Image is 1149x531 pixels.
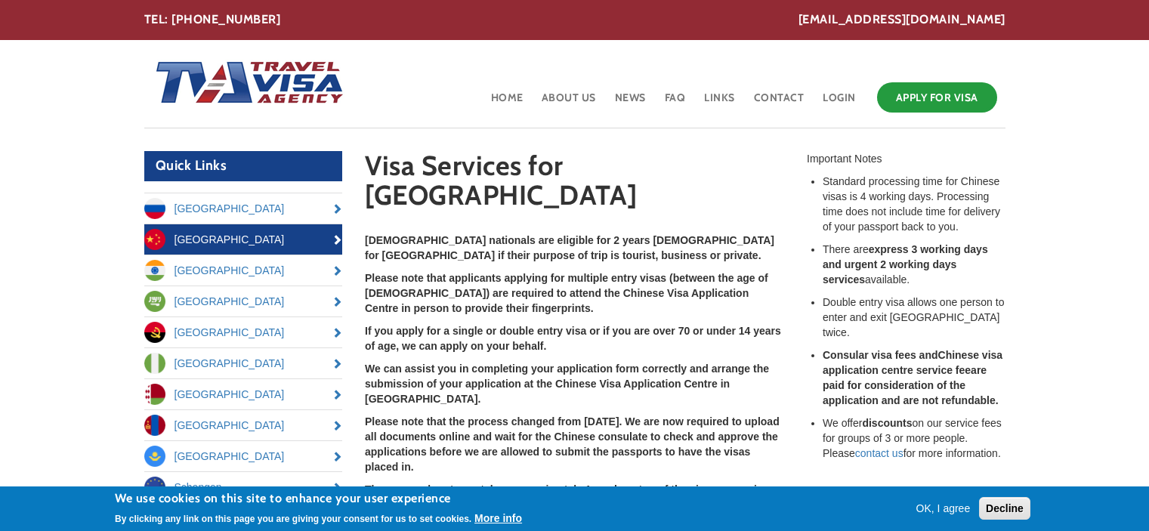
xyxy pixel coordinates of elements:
strong: If you apply for a single or double entry visa or if you are over 70 or under 14 years of age, we... [365,325,781,352]
strong: are paid for consideration of the application and are not refundable. [823,364,999,406]
img: Home [144,46,345,122]
strong: Please note that the process changed from [DATE]. We are now required to upload all documents onl... [365,415,780,473]
strong: The approval part now takes approximately 1 week on top of the visa processing time. [365,483,770,511]
a: [GEOGRAPHIC_DATA] [144,224,343,255]
div: TEL: [PHONE_NUMBER] [144,11,1005,29]
button: More info [474,511,522,526]
a: [GEOGRAPHIC_DATA] [144,286,343,316]
div: Important Notes [807,151,1005,166]
a: [GEOGRAPHIC_DATA] [144,348,343,378]
button: OK, I agree [910,501,977,516]
h1: Visa Services for [GEOGRAPHIC_DATA] [365,151,784,218]
a: Contact [752,79,806,128]
a: Apply for Visa [877,82,997,113]
a: [GEOGRAPHIC_DATA] [144,255,343,286]
a: Schengen [144,472,343,502]
a: News [613,79,647,128]
strong: Chinese visa application centre service fee [823,349,1002,376]
strong: express 3 working days and urgent 2 working days services [823,243,988,286]
a: [EMAIL_ADDRESS][DOMAIN_NAME] [798,11,1005,29]
a: [GEOGRAPHIC_DATA] [144,193,343,224]
strong: discounts [862,417,912,429]
a: Login [821,79,857,128]
a: [GEOGRAPHIC_DATA] [144,441,343,471]
a: contact us [855,447,903,459]
li: Standard processing time for Chinese visas is 4 working days. Processing time does not include ti... [823,174,1005,234]
p: By clicking any link on this page you are giving your consent for us to set cookies. [115,514,471,524]
strong: [DEMOGRAPHIC_DATA] nationals are eligible for 2 years [DEMOGRAPHIC_DATA] for [GEOGRAPHIC_DATA] if... [365,234,774,261]
a: FAQ [663,79,687,128]
li: We offer on our service fees for groups of 3 or more people. Please for more information. [823,415,1005,461]
li: There are available. [823,242,1005,287]
a: [GEOGRAPHIC_DATA] [144,410,343,440]
a: About Us [540,79,598,128]
h2: We use cookies on this site to enhance your user experience [115,490,522,507]
strong: We can assist you in completing your application form correctly and arrange the submission of you... [365,363,769,405]
a: Links [703,79,737,128]
strong: Please note that applicants applying for multiple entry visas (between the age of [DEMOGRAPHIC_DA... [365,272,768,314]
a: [GEOGRAPHIC_DATA] [144,379,343,409]
li: Double entry visa allows one person to enter and exit [GEOGRAPHIC_DATA] twice. [823,295,1005,340]
strong: Consular visa fees and [823,349,938,361]
a: Home [490,79,525,128]
a: [GEOGRAPHIC_DATA] [144,317,343,347]
button: Decline [979,497,1030,520]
